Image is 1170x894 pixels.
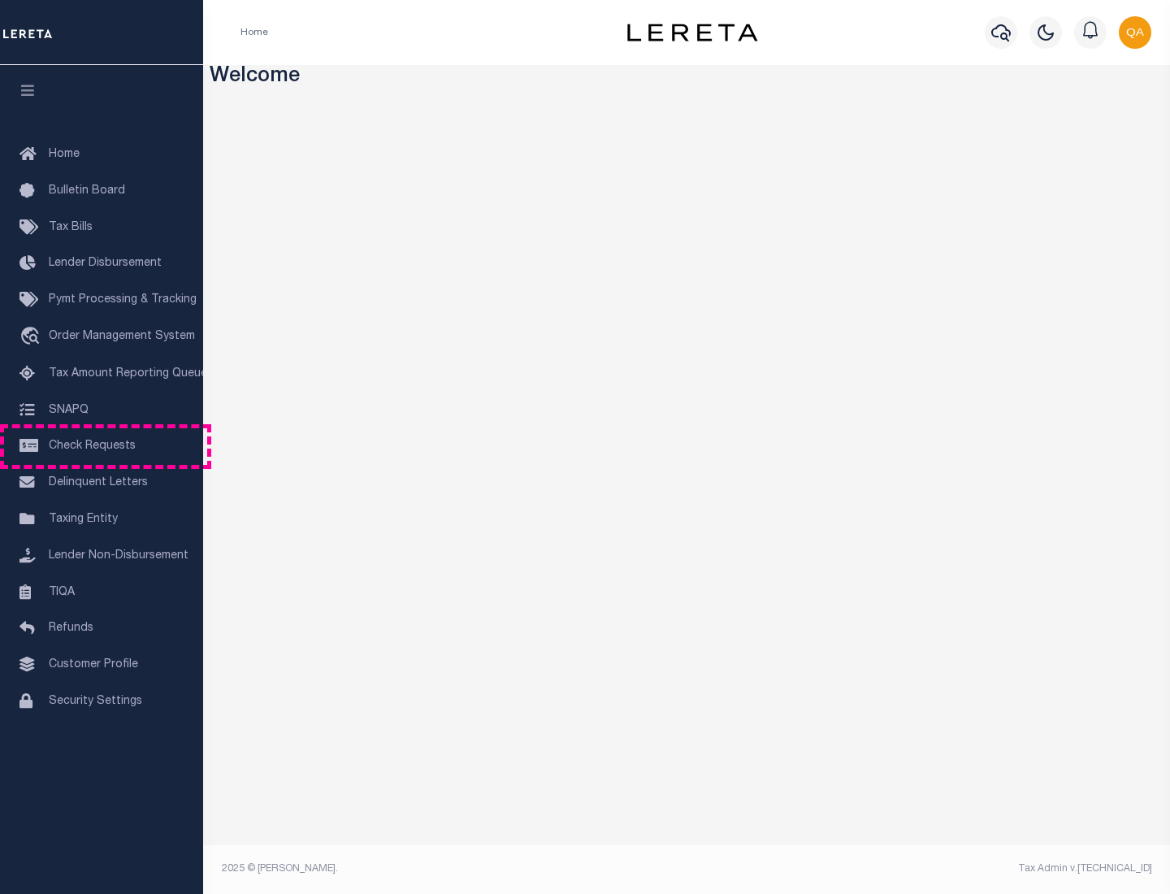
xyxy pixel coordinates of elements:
[210,861,687,876] div: 2025 © [PERSON_NAME].
[49,696,142,707] span: Security Settings
[1119,16,1151,49] img: svg+xml;base64,PHN2ZyB4bWxucz0iaHR0cDovL3d3dy53My5vcmcvMjAwMC9zdmciIHBvaW50ZXItZXZlbnRzPSJub25lIi...
[49,185,125,197] span: Bulletin Board
[49,514,118,525] span: Taxing Entity
[49,331,195,342] span: Order Management System
[49,659,138,670] span: Customer Profile
[49,294,197,306] span: Pymt Processing & Tracking
[210,65,1164,90] h3: Welcome
[49,586,75,597] span: TIQA
[49,623,93,634] span: Refunds
[19,327,45,348] i: travel_explore
[49,149,80,160] span: Home
[49,258,162,269] span: Lender Disbursement
[627,24,757,41] img: logo-dark.svg
[49,440,136,452] span: Check Requests
[49,222,93,233] span: Tax Bills
[49,404,89,415] span: SNAPQ
[49,550,188,562] span: Lender Non-Disbursement
[49,368,207,380] span: Tax Amount Reporting Queue
[240,25,268,40] li: Home
[699,861,1152,876] div: Tax Admin v.[TECHNICAL_ID]
[49,477,148,488] span: Delinquent Letters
